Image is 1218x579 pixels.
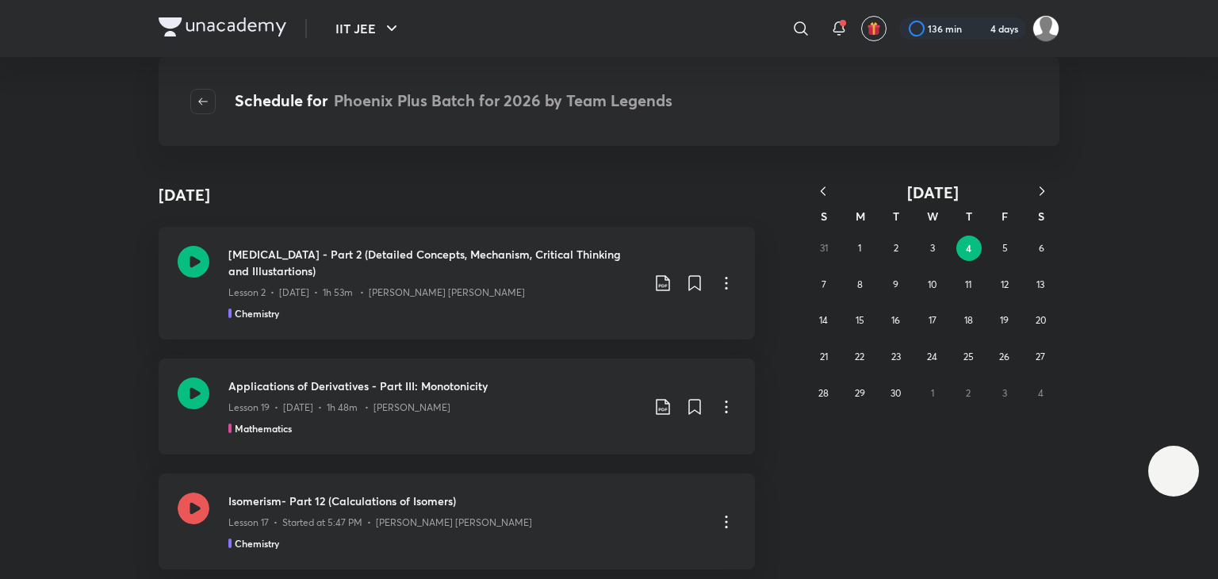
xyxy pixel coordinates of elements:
h3: Isomerism- Part 12 (Calculations of Isomers) [228,493,704,509]
abbr: September 27, 2025 [1036,351,1045,362]
a: Isomerism- Part 12 (Calculations of Isomers)Lesson 17 • Started at 5:47 PM • [PERSON_NAME] [PERSO... [159,474,755,569]
img: streak [971,21,987,36]
abbr: September 19, 2025 [1000,314,1009,326]
button: September 29, 2025 [847,381,872,406]
abbr: September 22, 2025 [855,351,864,362]
abbr: September 23, 2025 [891,351,901,362]
abbr: September 5, 2025 [1002,242,1008,254]
abbr: September 15, 2025 [856,314,864,326]
abbr: Wednesday [927,209,938,224]
button: September 19, 2025 [992,308,1017,333]
abbr: September 14, 2025 [819,314,828,326]
span: Phoenix Plus Batch for 2026 by Team Legends [334,90,672,111]
a: [MEDICAL_DATA] - Part 2 (Detailed Concepts, Mechanism, Critical Thinking and Illustartions)Lesson... [159,227,755,339]
abbr: September 10, 2025 [928,278,936,290]
button: IIT JEE [326,13,411,44]
abbr: September 17, 2025 [929,314,936,326]
abbr: Thursday [966,209,972,224]
abbr: Sunday [821,209,827,224]
abbr: September 1, 2025 [858,242,861,254]
abbr: September 16, 2025 [891,314,900,326]
abbr: September 20, 2025 [1036,314,1046,326]
abbr: September 30, 2025 [891,387,901,399]
button: September 22, 2025 [847,344,872,370]
button: avatar [861,16,887,41]
abbr: September 3, 2025 [930,242,935,254]
button: September 11, 2025 [956,272,981,297]
abbr: September 2, 2025 [894,242,898,254]
button: September 2, 2025 [883,236,909,261]
button: September 14, 2025 [811,308,837,333]
button: September 3, 2025 [920,236,945,261]
img: Shreyas Bhanu [1032,15,1059,42]
button: September 18, 2025 [956,308,981,333]
button: September 4, 2025 [956,236,982,261]
button: [DATE] [841,182,1025,202]
p: Lesson 17 • Started at 5:47 PM • [PERSON_NAME] [PERSON_NAME] [228,516,532,530]
img: avatar [867,21,881,36]
button: September 21, 2025 [811,344,837,370]
button: September 5, 2025 [993,236,1018,261]
button: September 23, 2025 [883,344,909,370]
button: September 15, 2025 [847,308,872,333]
button: September 16, 2025 [883,308,909,333]
abbr: September 21, 2025 [820,351,828,362]
abbr: September 28, 2025 [818,387,829,399]
button: September 24, 2025 [920,344,945,370]
button: September 10, 2025 [920,272,945,297]
button: September 6, 2025 [1028,236,1054,261]
abbr: Tuesday [893,209,899,224]
button: September 8, 2025 [847,272,872,297]
abbr: September 9, 2025 [893,278,898,290]
button: September 28, 2025 [811,381,837,406]
p: Lesson 2 • [DATE] • 1h 53m • [PERSON_NAME] [PERSON_NAME] [228,286,525,300]
h3: Applications of Derivatives - Part III: Monotonicity [228,378,641,394]
h5: Chemistry [235,306,279,320]
abbr: September 25, 2025 [963,351,974,362]
abbr: September 12, 2025 [1001,278,1009,290]
abbr: September 13, 2025 [1036,278,1044,290]
button: September 1, 2025 [847,236,872,261]
p: Lesson 19 • [DATE] • 1h 48m • [PERSON_NAME] [228,401,450,415]
a: Applications of Derivatives - Part III: MonotonicityLesson 19 • [DATE] • 1h 48m • [PERSON_NAME]Ma... [159,359,755,454]
button: September 17, 2025 [920,308,945,333]
h4: [DATE] [159,183,210,207]
abbr: September 8, 2025 [857,278,863,290]
h5: Chemistry [235,536,279,550]
button: September 25, 2025 [956,344,981,370]
button: September 20, 2025 [1028,308,1053,333]
abbr: September 24, 2025 [927,351,937,362]
h4: Schedule for [235,89,672,114]
span: [DATE] [907,182,959,203]
abbr: Friday [1002,209,1008,224]
a: Company Logo [159,17,286,40]
abbr: September 29, 2025 [855,387,865,399]
abbr: Saturday [1038,209,1044,224]
img: Company Logo [159,17,286,36]
button: September 13, 2025 [1028,272,1053,297]
button: September 27, 2025 [1028,344,1053,370]
abbr: September 11, 2025 [965,278,971,290]
h5: Mathematics [235,421,292,435]
button: September 9, 2025 [883,272,909,297]
abbr: September 7, 2025 [822,278,826,290]
button: September 12, 2025 [992,272,1017,297]
abbr: September 18, 2025 [964,314,973,326]
abbr: September 6, 2025 [1039,242,1044,254]
button: September 7, 2025 [811,272,837,297]
abbr: Monday [856,209,865,224]
abbr: September 26, 2025 [999,351,1009,362]
abbr: September 4, 2025 [966,242,971,255]
h3: [MEDICAL_DATA] - Part 2 (Detailed Concepts, Mechanism, Critical Thinking and Illustartions) [228,246,641,279]
button: September 26, 2025 [992,344,1017,370]
button: September 30, 2025 [883,381,909,406]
